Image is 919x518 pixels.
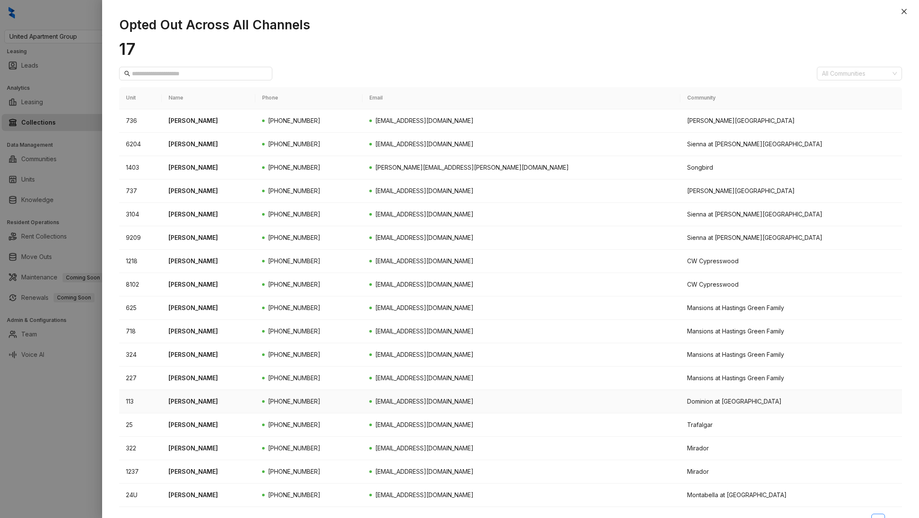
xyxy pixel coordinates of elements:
[687,444,895,453] div: Mirador
[168,490,249,500] p: [PERSON_NAME]
[119,87,162,109] th: Unit
[687,210,895,219] div: Sienna at [PERSON_NAME][GEOGRAPHIC_DATA]
[375,421,474,428] span: [EMAIL_ADDRESS][DOMAIN_NAME]
[168,467,249,476] p: [PERSON_NAME]
[375,374,474,381] span: [EMAIL_ADDRESS][DOMAIN_NAME]
[268,444,320,452] span: [PHONE_NUMBER]
[119,179,162,203] td: 737
[680,87,902,109] th: Community
[119,109,162,133] td: 736
[255,87,362,109] th: Phone
[168,303,249,313] p: [PERSON_NAME]
[268,398,320,405] span: [PHONE_NUMBER]
[268,187,320,194] span: [PHONE_NUMBER]
[168,420,249,430] p: [PERSON_NAME]
[168,280,249,289] p: [PERSON_NAME]
[119,343,162,367] td: 324
[168,163,249,172] p: [PERSON_NAME]
[119,133,162,156] td: 6204
[168,256,249,266] p: [PERSON_NAME]
[375,211,474,218] span: [EMAIL_ADDRESS][DOMAIN_NAME]
[168,373,249,383] p: [PERSON_NAME]
[162,87,256,109] th: Name
[268,257,320,265] span: [PHONE_NUMBER]
[375,468,474,475] span: [EMAIL_ADDRESS][DOMAIN_NAME]
[375,257,474,265] span: [EMAIL_ADDRESS][DOMAIN_NAME]
[119,390,162,413] td: 113
[119,320,162,343] td: 718
[375,304,474,311] span: [EMAIL_ADDRESS][DOMAIN_NAME]
[375,164,569,171] span: [PERSON_NAME][EMAIL_ADDRESS][PERSON_NAME][DOMAIN_NAME]
[268,234,320,241] span: [PHONE_NUMBER]
[687,327,895,336] div: Mansions at Hastings Green Family
[168,444,249,453] p: [PERSON_NAME]
[375,351,474,358] span: [EMAIL_ADDRESS][DOMAIN_NAME]
[119,203,162,226] td: 3104
[119,250,162,273] td: 1218
[687,467,895,476] div: Mirador
[899,6,909,17] button: Close
[687,256,895,266] div: CW Cypresswood
[119,413,162,437] td: 25
[268,140,320,148] span: [PHONE_NUMBER]
[687,280,895,289] div: CW Cypresswood
[168,350,249,359] p: [PERSON_NAME]
[168,397,249,406] p: [PERSON_NAME]
[687,490,895,500] div: Montabella at [GEOGRAPHIC_DATA]
[168,327,249,336] p: [PERSON_NAME]
[119,17,902,32] h1: Opted Out Across All Channels
[119,156,162,179] td: 1403
[375,327,474,335] span: [EMAIL_ADDRESS][DOMAIN_NAME]
[268,281,320,288] span: [PHONE_NUMBER]
[687,186,895,196] div: [PERSON_NAME][GEOGRAPHIC_DATA]
[168,210,249,219] p: [PERSON_NAME]
[268,491,320,498] span: [PHONE_NUMBER]
[268,351,320,358] span: [PHONE_NUMBER]
[687,303,895,313] div: Mansions at Hastings Green Family
[687,350,895,359] div: Mansions at Hastings Green Family
[687,139,895,149] div: Sienna at [PERSON_NAME][GEOGRAPHIC_DATA]
[268,164,320,171] span: [PHONE_NUMBER]
[168,139,249,149] p: [PERSON_NAME]
[268,304,320,311] span: [PHONE_NUMBER]
[375,444,474,452] span: [EMAIL_ADDRESS][DOMAIN_NAME]
[687,373,895,383] div: Mansions at Hastings Green Family
[268,421,320,428] span: [PHONE_NUMBER]
[687,420,895,430] div: Trafalgar
[268,211,320,218] span: [PHONE_NUMBER]
[687,233,895,242] div: Sienna at [PERSON_NAME][GEOGRAPHIC_DATA]
[375,234,474,241] span: [EMAIL_ADDRESS][DOMAIN_NAME]
[687,163,895,172] div: Songbird
[687,397,895,406] div: Dominion at [GEOGRAPHIC_DATA]
[119,273,162,296] td: 8102
[375,281,474,288] span: [EMAIL_ADDRESS][DOMAIN_NAME]
[375,398,474,405] span: [EMAIL_ADDRESS][DOMAIN_NAME]
[375,491,474,498] span: [EMAIL_ADDRESS][DOMAIN_NAME]
[119,484,162,507] td: 24U
[375,140,474,148] span: [EMAIL_ADDRESS][DOMAIN_NAME]
[687,116,895,125] div: [PERSON_NAME][GEOGRAPHIC_DATA]
[268,327,320,335] span: [PHONE_NUMBER]
[119,460,162,484] td: 1237
[119,226,162,250] td: 9209
[119,437,162,460] td: 322
[119,296,162,320] td: 625
[168,116,249,125] p: [PERSON_NAME]
[375,117,474,124] span: [EMAIL_ADDRESS][DOMAIN_NAME]
[168,233,249,242] p: [PERSON_NAME]
[268,374,320,381] span: [PHONE_NUMBER]
[901,8,908,15] span: close
[119,367,162,390] td: 227
[268,117,320,124] span: [PHONE_NUMBER]
[375,187,474,194] span: [EMAIL_ADDRESS][DOMAIN_NAME]
[124,71,130,77] span: search
[168,186,249,196] p: [PERSON_NAME]
[268,468,320,475] span: [PHONE_NUMBER]
[119,39,902,59] h1: 17
[362,87,680,109] th: Email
